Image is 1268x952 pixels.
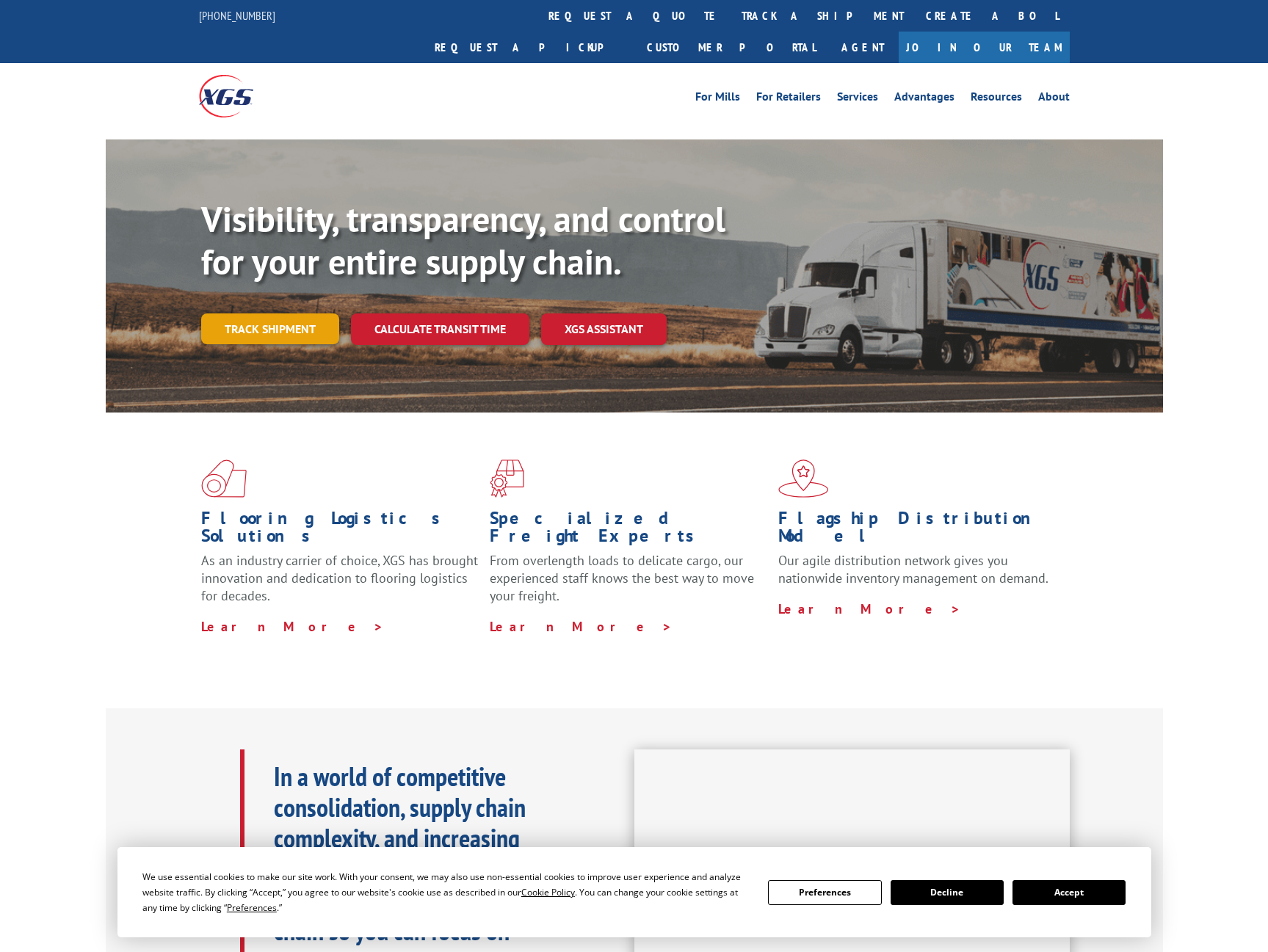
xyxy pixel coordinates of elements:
a: Resources [971,91,1022,107]
a: Join Our Team [899,32,1070,63]
p: From overlength loads to delicate cargo, our experienced staff knows the best way to move your fr... [490,552,767,617]
img: xgs-icon-total-supply-chain-intelligence-red [201,459,247,498]
span: Preferences [227,901,277,914]
img: xgs-icon-flagship-distribution-model-red [778,459,829,498]
a: Services [837,91,878,107]
div: We use essential cookies to make our site work. With your consent, we may also use non-essential ... [142,869,750,915]
a: Advantages [894,91,954,107]
span: Our agile distribution network gives you nationwide inventory management on demand. [778,552,1048,586]
span: As an industry carrier of choice, XGS has brought innovation and dedication to flooring logistics... [201,552,478,604]
h1: Flagship Distribution Model [778,509,1056,552]
a: Request a pickup [424,32,636,63]
a: Calculate transit time [351,313,529,345]
a: For Mills [695,91,740,107]
button: Preferences [768,880,881,905]
h1: Specialized Freight Experts [490,509,767,552]
a: Learn More > [201,618,384,635]
a: Agent [827,32,899,63]
a: [PHONE_NUMBER] [199,8,275,23]
a: Customer Portal [636,32,827,63]
a: Track shipment [201,313,339,344]
a: For Retailers [756,91,821,107]
a: XGS ASSISTANT [541,313,667,345]
h1: Flooring Logistics Solutions [201,509,479,552]
a: Learn More > [490,618,673,635]
button: Decline [891,880,1004,905]
img: xgs-icon-focused-on-flooring-red [490,459,524,498]
b: Visibility, transparency, and control for your entire supply chain. [201,196,725,284]
button: Accept [1012,880,1126,905]
span: Cookie Policy [521,886,575,898]
a: About [1038,91,1070,107]
a: Learn More > [778,600,961,617]
div: Cookie Consent Prompt [117,847,1151,937]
